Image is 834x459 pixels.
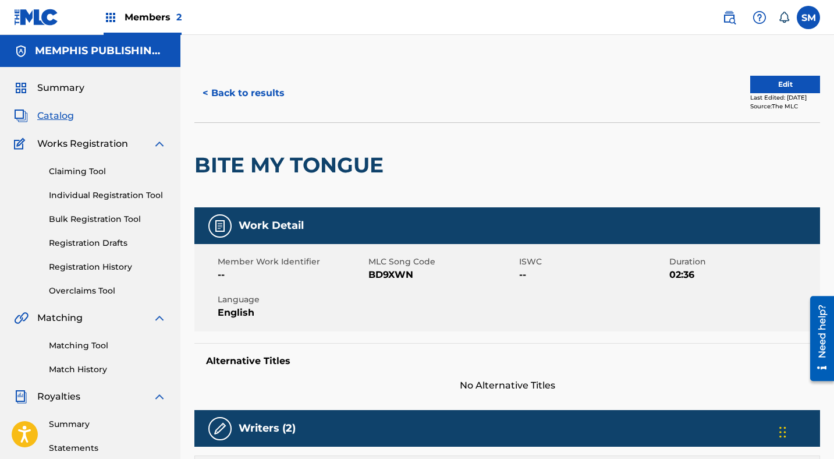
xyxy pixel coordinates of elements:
img: MLC Logo [14,9,59,26]
span: No Alternative Titles [194,379,820,393]
span: -- [218,268,365,282]
div: Notifications [778,12,790,23]
span: Members [125,10,182,24]
div: User Menu [797,6,820,29]
a: CatalogCatalog [14,109,74,123]
h2: BITE MY TONGUE [194,152,389,178]
img: Accounts [14,44,28,58]
h5: MEMPHIS PUBLISHING GROUP [35,44,166,58]
a: Summary [49,418,166,430]
span: Royalties [37,390,80,404]
span: BD9XWN [368,268,516,282]
a: Overclaims Tool [49,285,166,297]
img: help [753,10,766,24]
img: Writers [213,422,227,436]
a: SummarySummary [14,81,84,95]
span: Works Registration [37,137,128,151]
iframe: Chat Widget [776,403,834,459]
img: Royalties [14,390,28,404]
img: Summary [14,81,28,95]
a: Bulk Registration Tool [49,213,166,225]
span: 2 [176,12,182,23]
img: Works Registration [14,137,29,151]
span: Language [218,294,365,306]
img: Matching [14,311,29,325]
div: Help [748,6,771,29]
a: Claiming Tool [49,165,166,178]
div: Drag [779,415,786,450]
img: expand [152,311,166,325]
span: Summary [37,81,84,95]
img: expand [152,137,166,151]
span: Member Work Identifier [218,256,365,268]
img: search [722,10,736,24]
img: Catalog [14,109,28,123]
div: Source: The MLC [750,102,820,111]
h5: Alternative Titles [206,355,808,367]
span: MLC Song Code [368,256,516,268]
a: Statements [49,442,166,454]
a: Public Search [718,6,741,29]
a: Registration History [49,261,166,273]
a: Matching Tool [49,340,166,352]
div: Last Edited: [DATE] [750,93,820,102]
button: < Back to results [194,79,293,108]
span: English [218,306,365,320]
span: ISWC [519,256,667,268]
img: expand [152,390,166,404]
button: Edit [750,76,820,93]
span: Catalog [37,109,74,123]
a: Registration Drafts [49,237,166,249]
iframe: Resource Center [801,292,834,386]
img: Top Rightsholders [104,10,118,24]
img: Work Detail [213,219,227,233]
span: 02:36 [669,268,817,282]
span: Matching [37,311,83,325]
h5: Work Detail [239,219,304,232]
h5: Writers (2) [239,422,296,435]
a: Individual Registration Tool [49,189,166,202]
span: Duration [669,256,817,268]
a: Match History [49,363,166,376]
span: -- [519,268,667,282]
